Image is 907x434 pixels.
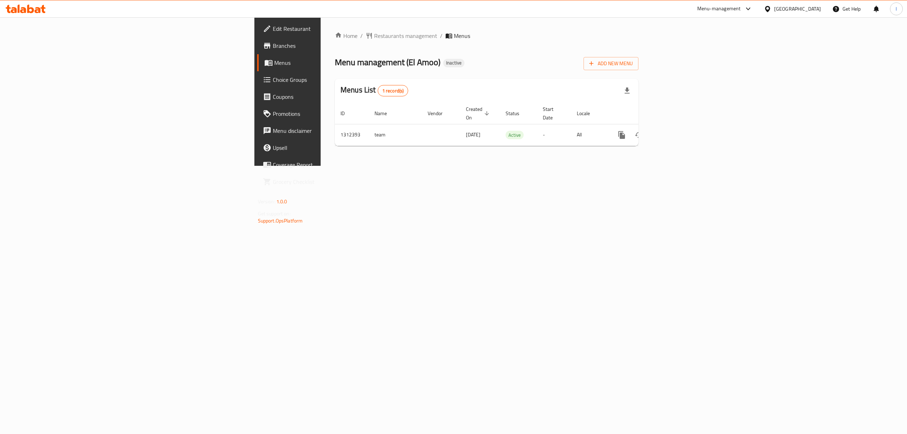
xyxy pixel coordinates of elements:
span: Branches [273,41,400,50]
li: / [440,32,443,40]
th: Actions [608,103,687,124]
button: Change Status [630,126,647,143]
span: Start Date [543,105,563,122]
span: Menus [274,58,400,67]
span: Add New Menu [589,59,633,68]
button: Add New Menu [584,57,638,70]
span: Version: [258,197,275,206]
span: 1 record(s) [378,88,408,94]
span: [DATE] [466,130,480,139]
nav: breadcrumb [335,32,638,40]
button: more [613,126,630,143]
div: Total records count [378,85,409,96]
span: Edit Restaurant [273,24,400,33]
span: Promotions [273,109,400,118]
span: Menus [454,32,470,40]
span: Coupons [273,92,400,101]
span: Choice Groups [273,75,400,84]
span: Grocery Checklist [273,177,400,186]
span: Menu disclaimer [273,126,400,135]
span: Get support on: [258,209,291,218]
div: [GEOGRAPHIC_DATA] [774,5,821,13]
a: Coupons [257,88,406,105]
span: l [896,5,897,13]
td: All [571,124,608,146]
span: 1.0.0 [276,197,287,206]
a: Menu disclaimer [257,122,406,139]
a: Coverage Report [257,156,406,173]
a: Edit Restaurant [257,20,406,37]
td: - [537,124,571,146]
a: Choice Groups [257,71,406,88]
a: Upsell [257,139,406,156]
span: Active [506,131,524,139]
span: Locale [577,109,599,118]
div: Menu-management [697,5,741,13]
table: enhanced table [335,103,687,146]
a: Menus [257,54,406,71]
span: Status [506,109,529,118]
span: Coverage Report [273,160,400,169]
span: Created On [466,105,491,122]
a: Branches [257,37,406,54]
span: Inactive [443,60,464,66]
span: Vendor [428,109,452,118]
h2: Menus List [340,85,408,96]
a: Grocery Checklist [257,173,406,190]
div: Inactive [443,59,464,67]
div: Export file [619,82,636,99]
span: Name [374,109,396,118]
a: Support.OpsPlatform [258,216,303,225]
span: Upsell [273,143,400,152]
span: ID [340,109,354,118]
a: Promotions [257,105,406,122]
